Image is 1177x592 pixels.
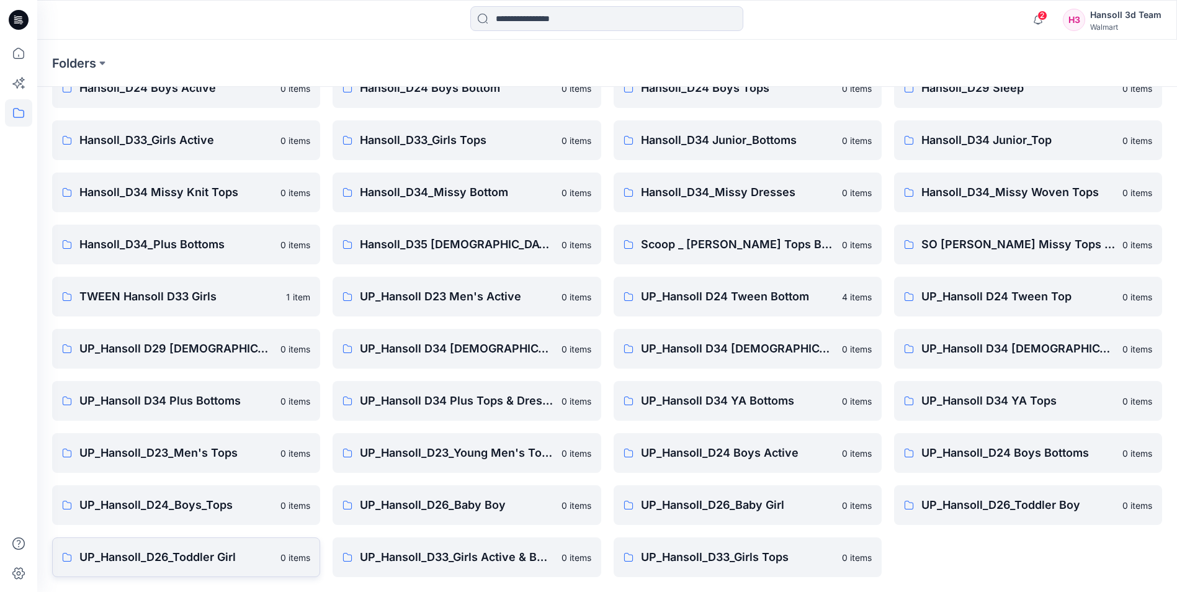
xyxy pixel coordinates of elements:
[842,551,872,564] p: 0 items
[360,184,553,201] p: Hansoll_D34_Missy Bottom
[1122,447,1152,460] p: 0 items
[614,485,882,525] a: UP_Hansoll_D26_Baby Girl0 items
[614,329,882,369] a: UP_Hansoll D34 [DEMOGRAPHIC_DATA] Dresses0 items
[280,134,310,147] p: 0 items
[894,68,1162,108] a: Hansoll_D29 Sleep0 items
[562,238,591,251] p: 0 items
[921,236,1115,253] p: SO [PERSON_NAME] Missy Tops Bottoms Dresses
[562,447,591,460] p: 0 items
[842,186,872,199] p: 0 items
[614,120,882,160] a: Hansoll_D34 Junior_Bottoms0 items
[280,551,310,564] p: 0 items
[641,340,835,357] p: UP_Hansoll D34 [DEMOGRAPHIC_DATA] Dresses
[52,329,320,369] a: UP_Hansoll D29 [DEMOGRAPHIC_DATA] Sleep0 items
[52,433,320,473] a: UP_Hansoll_D23_Men's Tops0 items
[52,55,96,72] a: Folders
[921,184,1115,201] p: Hansoll_D34_Missy Woven Tops
[52,537,320,577] a: UP_Hansoll_D26_Toddler Girl0 items
[1122,82,1152,95] p: 0 items
[562,290,591,303] p: 0 items
[614,381,882,421] a: UP_Hansoll D34 YA Bottoms0 items
[280,82,310,95] p: 0 items
[842,238,872,251] p: 0 items
[842,134,872,147] p: 0 items
[280,238,310,251] p: 0 items
[286,290,310,303] p: 1 item
[921,132,1115,149] p: Hansoll_D34 Junior_Top
[614,173,882,212] a: Hansoll_D34_Missy Dresses0 items
[1122,134,1152,147] p: 0 items
[360,132,553,149] p: Hansoll_D33_Girls Tops
[921,79,1115,97] p: Hansoll_D29 Sleep
[333,433,601,473] a: UP_Hansoll_D23_Young Men's Tops0 items
[52,381,320,421] a: UP_Hansoll D34 Plus Bottoms0 items
[614,225,882,264] a: Scoop _ [PERSON_NAME] Tops Bottoms Dresses0 items
[360,288,553,305] p: UP_Hansoll D23 Men's Active
[79,496,273,514] p: UP_Hansoll_D24_Boys_Tops
[333,329,601,369] a: UP_Hansoll D34 [DEMOGRAPHIC_DATA] Bottoms0 items
[562,134,591,147] p: 0 items
[333,381,601,421] a: UP_Hansoll D34 Plus Tops & Dresses0 items
[641,288,835,305] p: UP_Hansoll D24 Tween Bottom
[894,277,1162,316] a: UP_Hansoll D24 Tween Top0 items
[1122,499,1152,512] p: 0 items
[921,288,1115,305] p: UP_Hansoll D24 Tween Top
[894,173,1162,212] a: Hansoll_D34_Missy Woven Tops0 items
[333,277,601,316] a: UP_Hansoll D23 Men's Active0 items
[641,132,835,149] p: Hansoll_D34 Junior_Bottoms
[360,444,553,462] p: UP_Hansoll_D23_Young Men's Tops
[79,236,273,253] p: Hansoll_D34_Plus Bottoms
[641,549,835,566] p: UP_Hansoll_D33_Girls Tops
[921,444,1115,462] p: UP_Hansoll_D24 Boys Bottoms
[52,120,320,160] a: Hansoll_D33_Girls Active0 items
[79,340,273,357] p: UP_Hansoll D29 [DEMOGRAPHIC_DATA] Sleep
[894,225,1162,264] a: SO [PERSON_NAME] Missy Tops Bottoms Dresses0 items
[842,82,872,95] p: 0 items
[562,82,591,95] p: 0 items
[333,485,601,525] a: UP_Hansoll_D26_Baby Boy0 items
[360,79,553,97] p: Hansoll_D24 Boys Bottom
[1122,238,1152,251] p: 0 items
[52,68,320,108] a: Hansoll_D24 Boys Active0 items
[79,132,273,149] p: Hansoll_D33_Girls Active
[360,340,553,357] p: UP_Hansoll D34 [DEMOGRAPHIC_DATA] Bottoms
[79,79,273,97] p: Hansoll_D24 Boys Active
[641,184,835,201] p: Hansoll_D34_Missy Dresses
[79,392,273,410] p: UP_Hansoll D34 Plus Bottoms
[842,499,872,512] p: 0 items
[79,184,273,201] p: Hansoll_D34 Missy Knit Tops
[614,433,882,473] a: UP_Hansoll_D24 Boys Active0 items
[641,444,835,462] p: UP_Hansoll_D24 Boys Active
[1122,290,1152,303] p: 0 items
[52,277,320,316] a: TWEEN Hansoll D33 Girls1 item
[894,433,1162,473] a: UP_Hansoll_D24 Boys Bottoms0 items
[641,392,835,410] p: UP_Hansoll D34 YA Bottoms
[333,173,601,212] a: Hansoll_D34_Missy Bottom0 items
[333,537,601,577] a: UP_Hansoll_D33_Girls Active & Bottoms0 items
[79,288,279,305] p: TWEEN Hansoll D33 Girls
[360,496,553,514] p: UP_Hansoll_D26_Baby Boy
[842,343,872,356] p: 0 items
[641,236,835,253] p: Scoop _ [PERSON_NAME] Tops Bottoms Dresses
[1037,11,1047,20] span: 2
[614,537,882,577] a: UP_Hansoll_D33_Girls Tops0 items
[360,549,553,566] p: UP_Hansoll_D33_Girls Active & Bottoms
[614,68,882,108] a: Hansoll_D24 Boys Tops0 items
[1122,395,1152,408] p: 0 items
[1122,343,1152,356] p: 0 items
[1090,22,1161,32] div: Walmart
[614,277,882,316] a: UP_Hansoll D24 Tween Bottom4 items
[360,236,553,253] p: Hansoll_D35 [DEMOGRAPHIC_DATA] Plus Top & Dresses
[894,120,1162,160] a: Hansoll_D34 Junior_Top0 items
[562,186,591,199] p: 0 items
[562,551,591,564] p: 0 items
[562,499,591,512] p: 0 items
[52,225,320,264] a: Hansoll_D34_Plus Bottoms0 items
[921,496,1115,514] p: UP_Hansoll_D26_Toddler Boy
[280,186,310,199] p: 0 items
[641,496,835,514] p: UP_Hansoll_D26_Baby Girl
[79,549,273,566] p: UP_Hansoll_D26_Toddler Girl
[52,173,320,212] a: Hansoll_D34 Missy Knit Tops0 items
[1063,9,1085,31] div: H3
[921,340,1115,357] p: UP_Hansoll D34 [DEMOGRAPHIC_DATA] Knit Tops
